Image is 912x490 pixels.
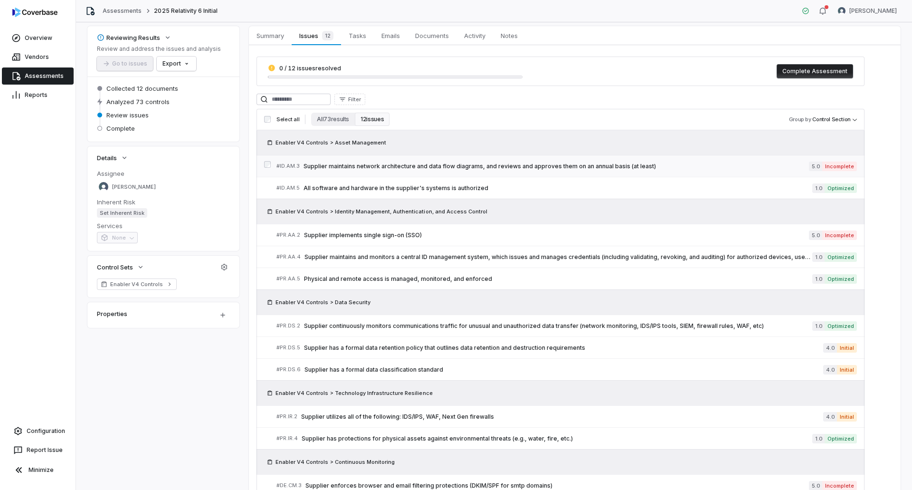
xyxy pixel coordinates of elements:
[106,84,178,93] span: Collected 12 documents
[812,434,825,443] span: 1.0
[825,183,857,193] span: Optimized
[355,113,389,126] button: 12 issues
[12,8,57,17] img: logo-D7KZi-bG.svg
[304,344,823,352] span: Supplier has a formal data retention policy that outlines data retention and destruction requirem...
[97,208,147,218] span: Set Inherent Risk
[276,435,298,442] span: # PR.IR.4
[322,31,333,40] span: 12
[812,252,825,262] span: 1.0
[837,343,857,353] span: Initial
[112,183,156,191] span: [PERSON_NAME]
[411,29,453,42] span: Documents
[823,365,837,375] span: 4.0
[497,29,522,42] span: Notes
[275,208,487,215] span: Enabler V4 Controls > Identity Management, Authentication, and Access Control
[4,461,72,480] button: Minimize
[304,275,812,283] span: Physical and remote access is managed, monitored, and enforced
[460,29,489,42] span: Activity
[276,359,857,380] a: #PR.DS.6Supplier has a formal data classification standard4.0Initial
[825,321,857,331] span: Optimized
[157,57,196,71] button: Export
[264,116,271,123] input: Select all
[4,423,72,440] a: Configuration
[276,231,300,239] span: # PR.AA.2
[276,366,301,373] span: # PR.DS.6
[94,259,147,276] button: Control Sets
[275,298,370,306] span: Enabler V4 Controls > Data Security
[106,111,149,119] span: Review issues
[334,94,365,105] button: Filter
[837,365,857,375] span: Initial
[276,163,300,170] span: # ID.AM.3
[97,221,230,230] dt: Services
[253,29,288,42] span: Summary
[276,337,857,358] a: #PR.DS.5Supplier has a formal data retention policy that outlines data retention and destruction ...
[304,322,812,330] span: Supplier continuously monitors communications traffic for unusual and unauthorized data transfer ...
[276,275,300,282] span: # PR.AA.5
[809,231,822,240] span: 5.0
[304,184,812,192] span: All software and hardware in the supplier's systems is authorized
[822,231,857,240] span: Incomplete
[97,263,133,271] span: Control Sets
[777,64,853,78] button: Complete Assessment
[378,29,404,42] span: Emails
[812,274,825,284] span: 1.0
[832,4,902,18] button: Melanie Lorent avatar[PERSON_NAME]
[106,97,170,106] span: Analyzed 73 controls
[276,344,300,351] span: # PR.DS.5
[304,163,809,170] span: Supplier maintains network architecture and data flow diagrams, and reviews and approves them on ...
[2,29,74,47] a: Overview
[302,435,812,442] span: Supplier has protections for physical assets against environmental threats (e.g., water, fire, etc.)
[276,116,299,123] span: Select all
[94,29,174,46] button: Reviewing Results
[825,274,857,284] span: Optimized
[823,343,837,353] span: 4.0
[345,29,370,42] span: Tasks
[837,412,857,422] span: Initial
[4,442,72,459] button: Report Issue
[305,482,809,490] span: Supplier enforces browser and email filtering protections (DKIM/SPF for smtp domains)
[276,428,857,449] a: #PR.IR.4Supplier has protections for physical assets against environmental threats (e.g., water, ...
[311,113,355,126] button: All 73 results
[301,413,823,421] span: Supplier utilizes all of the following: IDS/IPS, WAF, Next Gen firewalls
[304,366,823,374] span: Supplier has a formal data classification standard
[97,198,230,206] dt: Inherent Risk
[276,406,857,427] a: #PR.IR.2Supplier utilizes all of the following: IDS/IPS, WAF, Next Gen firewalls4.0Initial
[276,253,301,260] span: # PR.AA.4
[825,434,857,443] span: Optimized
[849,7,897,15] span: [PERSON_NAME]
[275,139,386,146] span: Enabler V4 Controls > Asset Management
[279,65,341,72] span: 0 / 12 issues resolved
[2,48,74,66] a: Vendors
[276,224,857,246] a: #PR.AA.2Supplier implements single sign-on (SSO)5.0Incomplete
[276,246,857,268] a: #PR.AA.4Supplier maintains and monitors a central ID management system, which issues and manages ...
[97,45,221,53] p: Review and address the issues and analysis
[823,412,837,422] span: 4.0
[812,321,825,331] span: 1.0
[348,96,361,103] span: Filter
[276,482,302,489] span: # DE.CM.3
[295,29,337,42] span: Issues
[304,253,812,261] span: Supplier maintains and monitors a central ID management system, which issues and manages credenti...
[304,231,809,239] span: Supplier implements single sign-on (SSO)
[838,7,845,15] img: Melanie Lorent avatar
[789,116,811,123] span: Group by
[809,162,822,171] span: 5.0
[110,280,163,288] span: Enabler V4 Controls
[103,7,142,15] a: Assessments
[276,184,300,192] span: # ID.AM.5
[276,155,857,177] a: #ID.AM.3Supplier maintains network architecture and data flow diagrams, and reviews and approves ...
[275,458,395,466] span: Enabler V4 Controls > Continuous Monitoring
[276,315,857,336] a: #PR.DS.2Supplier continuously monitors communications traffic for unusual and unauthorized data t...
[97,169,230,178] dt: Assignee
[106,124,135,133] span: Complete
[99,182,108,192] img: Melanie Lorent avatar
[2,86,74,104] a: Reports
[2,67,74,85] a: Assessments
[97,33,160,42] div: Reviewing Results
[276,177,857,199] a: #ID.AM.5All software and hardware in the supplier's systems is authorized1.0Optimized
[97,279,177,290] a: Enabler V4 Controls
[812,183,825,193] span: 1.0
[276,413,297,420] span: # PR.IR.2
[276,268,857,289] a: #PR.AA.5Physical and remote access is managed, monitored, and enforced1.0Optimized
